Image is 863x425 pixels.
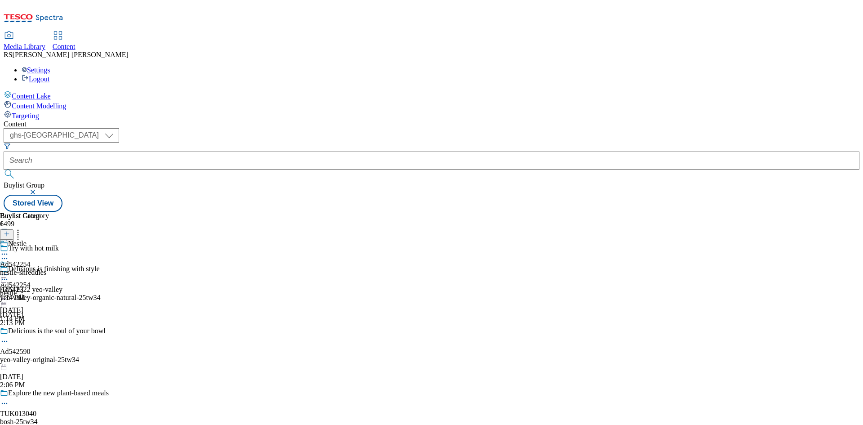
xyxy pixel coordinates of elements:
[12,102,66,110] span: Content Modelling
[8,327,106,335] div: Delicious is the soul of your bowl
[4,32,45,51] a: Media Library
[12,112,39,120] span: Targeting
[4,181,44,189] span: Buylist Group
[4,110,859,120] a: Targeting
[22,75,49,83] a: Logout
[4,51,13,58] span: RS
[4,195,62,212] button: Stored View
[22,66,50,74] a: Settings
[53,43,76,50] span: Content
[8,389,109,397] div: Explore the new plant-based meals
[12,92,51,100] span: Content Lake
[4,143,11,150] svg: Search Filters
[4,152,859,170] input: Search
[4,100,859,110] a: Content Modelling
[4,90,859,100] a: Content Lake
[4,43,45,50] span: Media Library
[8,265,100,273] div: Delicious is finishing with style
[13,51,129,58] span: [PERSON_NAME] [PERSON_NAME]
[53,32,76,51] a: Content
[8,240,27,248] div: Nestle
[8,244,59,252] div: Try with hot milk
[4,120,859,128] div: Content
